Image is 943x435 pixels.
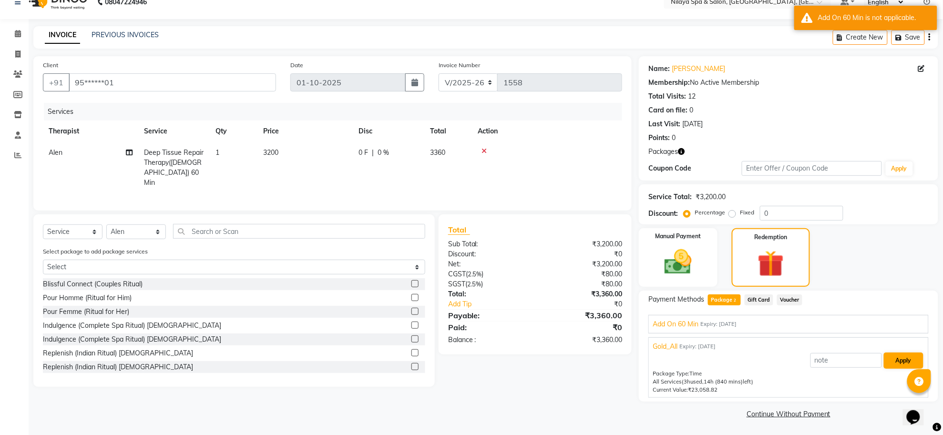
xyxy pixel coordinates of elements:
div: Total: [441,289,535,299]
div: Indulgence (Complete Spa Ritual) [DEMOGRAPHIC_DATA] [43,334,221,344]
th: Service [138,121,210,142]
div: Indulgence (Complete Spa Ritual) [DEMOGRAPHIC_DATA] [43,321,221,331]
div: Discount: [648,209,678,219]
div: Points: [648,133,670,143]
div: Replenish (Indian Ritual) [DEMOGRAPHIC_DATA] [43,362,193,372]
span: SGST [448,280,465,288]
input: Search by Name/Mobile/Email/Code [69,73,276,91]
span: 2.5% [467,280,482,288]
div: Discount: [441,249,535,259]
th: Action [472,121,622,142]
span: 0 F [359,148,368,158]
button: Apply [886,162,913,176]
span: (3h [682,378,690,385]
span: CGST [448,270,466,278]
input: Enter Offer / Coupon Code [742,161,882,176]
label: Date [290,61,303,70]
div: [DATE] [682,119,703,129]
div: ( ) [441,269,535,279]
button: Create New [833,30,888,45]
div: Balance : [441,335,535,345]
div: Coupon Code [648,163,742,173]
input: note [810,353,882,368]
div: 0 [672,133,676,143]
span: 14h (840 mins) [704,378,743,385]
img: _cash.svg [656,246,700,278]
a: Continue Without Payment [641,409,936,419]
a: INVOICE [45,27,80,44]
div: Card on file: [648,105,687,115]
label: Redemption [754,233,787,242]
div: Paid: [441,322,535,333]
span: 2.5% [468,270,482,278]
th: Total [424,121,472,142]
div: ₹0 [551,299,630,309]
span: Total [448,225,470,235]
label: Client [43,61,58,70]
div: ₹3,360.00 [535,289,630,299]
button: +91 [43,73,70,91]
div: Sub Total: [441,239,535,249]
th: Disc [353,121,424,142]
span: Payment Methods [648,294,704,304]
span: Gift Card [745,294,773,305]
label: Select package to add package services [43,247,148,256]
span: Time [689,370,702,377]
div: Service Total: [648,192,692,202]
label: Manual Payment [656,232,701,241]
div: Replenish (Indian Ritual) [DEMOGRAPHIC_DATA] [43,348,193,358]
input: Search or Scan [173,224,425,239]
div: Services [44,103,629,121]
span: 0 % [378,148,389,158]
span: 2 [733,298,738,303]
iframe: chat widget [903,397,933,425]
div: Total Visits: [648,91,686,101]
div: 0 [689,105,693,115]
div: ₹0 [535,249,630,259]
div: No Active Membership [648,78,929,88]
a: Add Tip [441,299,551,309]
span: Package [708,294,741,305]
span: Deep Tissue Repair Therapy([DEMOGRAPHIC_DATA]) 60 Min [144,148,204,187]
span: 1 [215,148,219,157]
img: _gift.svg [749,247,792,280]
span: Expiry: [DATE] [700,320,737,328]
button: Save [892,30,925,45]
th: Therapist [43,121,138,142]
a: PREVIOUS INVOICES [92,30,159,39]
span: 3200 [263,148,278,157]
span: Packages [648,147,678,157]
th: Price [257,121,353,142]
span: Add On 60 Min [653,319,698,329]
label: Percentage [695,208,725,217]
div: ( ) [441,279,535,289]
div: ₹0 [535,322,630,333]
div: Payable: [441,310,535,321]
div: ₹3,200.00 [535,259,630,269]
div: Add On 60 Min is not applicable. [818,13,930,23]
label: Fixed [740,208,754,217]
div: Last Visit: [648,119,680,129]
span: 3360 [430,148,445,157]
div: Pour Homme (Ritual for Him) [43,293,132,303]
div: ₹3,360.00 [535,310,630,321]
span: All Services [653,378,682,385]
div: ₹3,200.00 [535,239,630,249]
th: Qty [210,121,257,142]
span: Package Type: [653,370,689,377]
div: Net: [441,259,535,269]
label: Invoice Number [439,61,480,70]
span: Current Value: [653,386,688,393]
span: | [372,148,374,158]
a: [PERSON_NAME] [672,64,725,74]
span: ₹23,058.82 [688,386,717,393]
div: ₹3,200.00 [696,192,726,202]
div: ₹80.00 [535,279,630,289]
div: ₹3,360.00 [535,335,630,345]
div: Membership: [648,78,690,88]
span: Alen [49,148,62,157]
span: Gold_All [653,342,677,352]
span: used, left) [682,378,753,385]
span: Expiry: [DATE] [679,343,716,351]
div: Blissful Connect (Couples Ritual) [43,279,143,289]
